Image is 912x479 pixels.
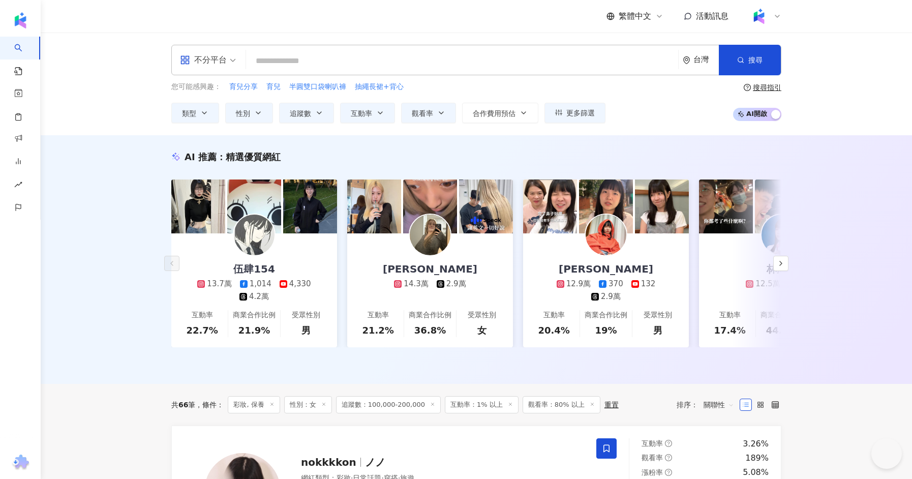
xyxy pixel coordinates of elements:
[761,310,803,320] div: 商業合作比例
[871,438,902,469] iframe: Help Scout Beacon - Open
[719,45,781,75] button: 搜尋
[653,324,662,337] div: 男
[223,262,285,276] div: 伍肆154
[234,215,275,255] img: KOL Avatar
[462,103,538,123] button: 合作費用預估
[283,179,337,233] img: post-image
[766,324,798,337] div: 44.4%
[412,109,433,117] span: 觀看率
[719,310,741,320] div: 互動率
[586,215,626,255] img: KOL Avatar
[195,401,224,409] span: 條件 ：
[410,215,450,255] img: KOL Avatar
[347,179,401,233] img: post-image
[644,310,672,320] div: 受眾性別
[699,179,753,233] img: post-image
[749,7,769,26] img: Kolr%20app%20icon%20%281%29.png
[365,456,385,468] span: ノノ
[171,82,221,92] span: 您可能感興趣：
[683,56,690,64] span: environment
[180,52,227,68] div: 不分平台
[171,401,195,409] div: 共 筆
[266,81,281,93] button: 育兒
[228,396,280,413] span: 彩妝, 保養
[340,103,395,123] button: 互動率
[468,310,496,320] div: 受眾性別
[207,279,231,289] div: 13.7萬
[714,324,745,337] div: 17.4%
[336,396,441,413] span: 追蹤數：100,000-200,000
[401,103,456,123] button: 觀看率
[745,453,769,464] div: 189%
[226,152,281,162] span: 精選優質網紅
[409,310,451,320] div: 商業合作比例
[743,467,769,478] div: 5.08%
[544,103,605,123] button: 更多篩選
[523,179,577,233] img: post-image
[543,310,565,320] div: 互動率
[373,262,488,276] div: [PERSON_NAME]
[566,279,591,289] div: 12.9萬
[368,310,389,320] div: 互動率
[642,454,663,462] span: 觀看率
[249,291,269,302] div: 4.2萬
[284,396,332,413] span: 性別：女
[744,84,751,91] span: question-circle
[619,11,651,22] span: 繁體中文
[266,82,281,92] span: 育兒
[756,262,807,276] div: 林海兒
[289,279,311,289] div: 4,330
[585,310,627,320] div: 商業合作比例
[171,103,219,123] button: 類型
[696,11,728,21] span: 活動訊息
[595,324,617,337] div: 19%
[693,55,719,64] div: 台灣
[289,82,346,92] span: 半圓雙口袋喇叭褲
[292,310,320,320] div: 受眾性別
[182,109,196,117] span: 類型
[229,82,258,92] span: 育兒分享
[641,279,656,289] div: 132
[743,438,769,450] div: 3.26%
[171,233,337,347] a: 伍肆15413.7萬1,0144,3304.2萬互動率22.7%商業合作比例21.9%受眾性別男
[523,396,600,413] span: 觀看率：80% 以上
[604,401,619,409] div: 重置
[227,179,281,233] img: post-image
[178,401,188,409] span: 66
[566,109,595,117] span: 更多篩選
[351,109,372,117] span: 互動率
[609,279,623,289] div: 370
[11,455,31,471] img: chrome extension
[538,324,569,337] div: 20.4%
[459,179,513,233] img: post-image
[755,279,780,289] div: 12.5萬
[185,151,281,163] div: AI 推薦 ：
[347,233,513,347] a: [PERSON_NAME]14.3萬2.9萬互動率21.2%商業合作比例36.8%受眾性別女
[579,179,633,233] img: post-image
[704,397,734,413] span: 關聯性
[355,82,404,92] span: 抽繩長裙+背心
[238,324,270,337] div: 21.9%
[403,179,457,233] img: post-image
[233,310,276,320] div: 商業合作比例
[404,279,428,289] div: 14.3萬
[225,103,273,123] button: 性別
[301,456,356,468] span: nokkkkon
[748,56,763,64] span: 搜尋
[301,324,311,337] div: 男
[289,81,347,93] button: 半圓雙口袋喇叭褲
[171,179,225,233] img: post-image
[14,37,35,76] a: search
[236,109,250,117] span: 性別
[677,397,740,413] div: 排序：
[601,291,621,302] div: 2.9萬
[186,324,218,337] div: 22.7%
[642,439,663,447] span: 互動率
[699,233,865,347] a: 林海兒12.5萬3.1萬互動率17.4%商業合作比例44.4%受眾性別女
[755,179,809,233] img: post-image
[362,324,393,337] div: 21.2%
[180,55,190,65] span: appstore
[12,12,28,28] img: logo icon
[753,83,781,92] div: 搜尋指引
[762,215,802,255] img: KOL Avatar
